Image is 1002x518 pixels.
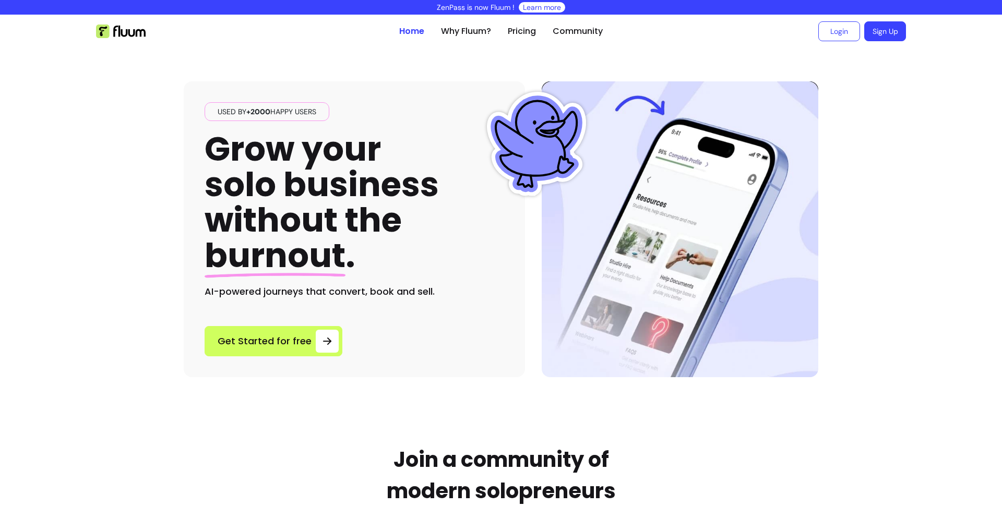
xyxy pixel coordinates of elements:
[205,232,345,279] span: burnout
[441,25,491,38] a: Why Fluum?
[542,81,818,377] img: Hero
[553,25,603,38] a: Community
[246,107,270,116] span: +2000
[213,106,320,117] span: Used by happy users
[818,21,860,41] a: Login
[96,25,146,38] img: Fluum Logo
[864,21,906,41] a: Sign Up
[205,326,342,356] a: Get Started for free
[508,25,536,38] a: Pricing
[205,284,504,299] h2: AI-powered journeys that convert, book and sell.
[399,25,424,38] a: Home
[218,334,312,348] span: Get Started for free
[387,444,616,507] h2: Join a community of modern solopreneurs
[523,2,561,13] a: Learn more
[205,131,439,274] h1: Grow your solo business without the .
[437,2,515,13] p: ZenPass is now Fluum !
